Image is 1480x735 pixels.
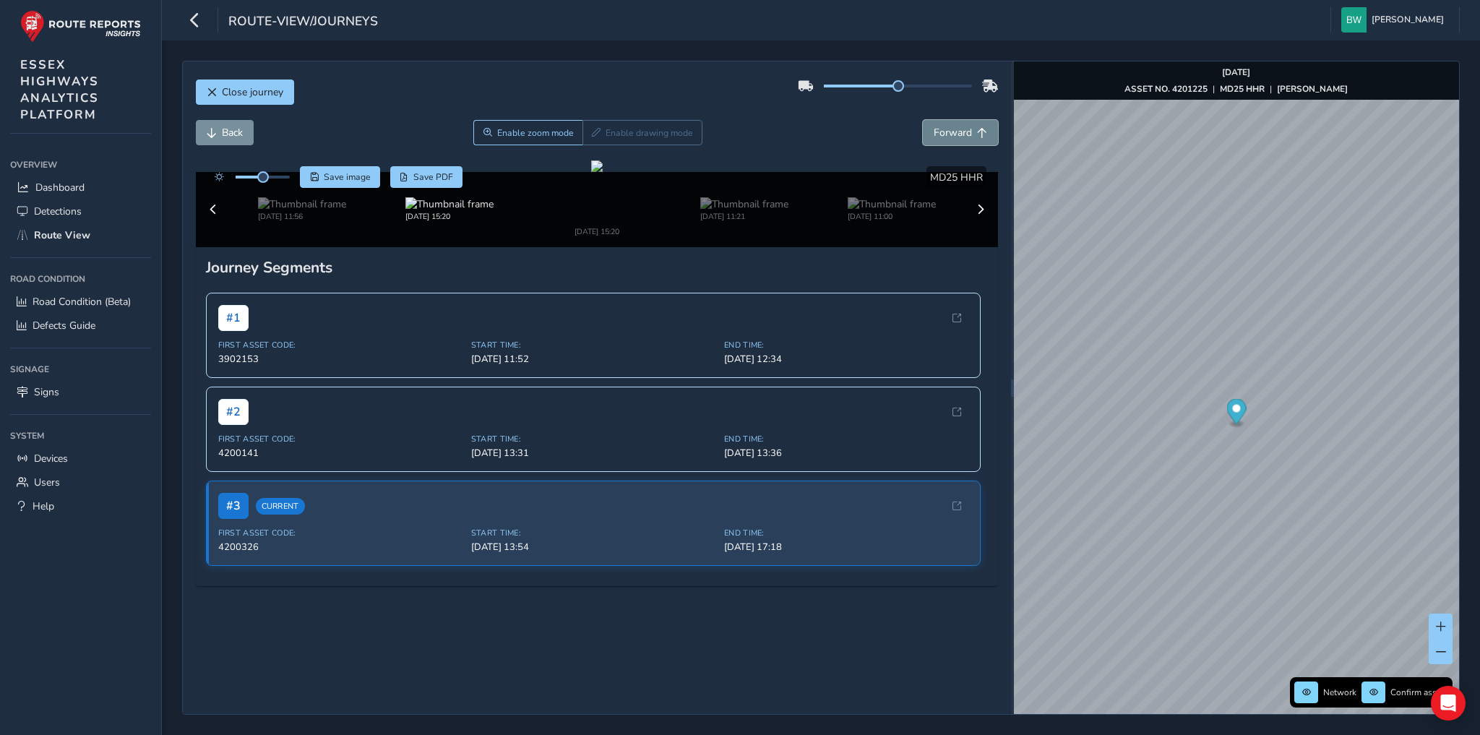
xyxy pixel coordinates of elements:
span: Network [1323,687,1356,698]
span: Save PDF [413,171,453,183]
span: MD25 HHR [930,171,983,184]
span: [DATE] 12:34 [724,353,968,366]
span: First Asset Code: [218,528,462,538]
div: Map marker [1226,399,1246,429]
span: # 2 [218,399,249,425]
div: Signage [10,358,151,380]
span: Defects Guide [33,319,95,332]
span: Signs [34,385,59,399]
button: Back [196,120,254,145]
span: First Asset Code: [218,434,462,444]
div: | | [1124,83,1348,95]
strong: ASSET NO. 4201225 [1124,83,1208,95]
span: # 3 [218,493,249,519]
span: 4200326 [218,541,462,554]
div: System [10,425,151,447]
img: diamond-layout [1341,7,1367,33]
div: [DATE] 11:00 [848,211,936,222]
button: Close journey [196,79,294,105]
span: ESSEX HIGHWAYS ANALYTICS PLATFORM [20,56,99,123]
span: Forward [934,126,972,139]
span: [DATE] 17:18 [724,541,968,554]
a: Detections [10,199,151,223]
img: Thumbnail frame [848,197,936,211]
div: [DATE] 11:21 [700,211,788,222]
span: First Asset Code: [218,340,462,351]
span: End Time: [724,434,968,444]
span: Confirm assets [1390,687,1448,698]
span: Save image [324,171,371,183]
span: Users [34,476,60,489]
img: Thumbnail frame [700,197,788,211]
button: Zoom [473,120,582,145]
a: Dashboard [10,176,151,199]
span: 3902153 [218,353,462,366]
span: End Time: [724,528,968,538]
span: Start Time: [471,434,715,444]
span: End Time: [724,340,968,351]
img: Thumbnail frame [405,197,494,211]
div: [DATE] 15:20 [575,226,619,237]
div: [DATE] 15:20 [405,211,494,222]
span: Devices [34,452,68,465]
span: Close journey [222,85,283,99]
span: Detections [34,205,82,218]
span: Route View [34,228,90,242]
span: Road Condition (Beta) [33,295,131,309]
span: Enable zoom mode [497,127,574,139]
strong: [DATE] [1222,66,1250,78]
span: [DATE] 13:54 [471,541,715,554]
span: Help [33,499,54,513]
span: # 1 [218,305,249,331]
button: Forward [923,120,998,145]
span: route-view/journeys [228,12,378,33]
strong: [PERSON_NAME] [1277,83,1348,95]
span: 4200141 [218,447,462,460]
div: Overview [10,154,151,176]
span: Dashboard [35,181,85,194]
span: Start Time: [471,340,715,351]
a: Route View [10,223,151,247]
span: Start Time: [471,528,715,538]
a: Road Condition (Beta) [10,290,151,314]
div: Open Intercom Messenger [1431,686,1466,721]
span: Back [222,126,243,139]
span: [DATE] 13:31 [471,447,715,460]
button: PDF [390,166,463,188]
strong: MD25 HHR [1220,83,1265,95]
a: Help [10,494,151,518]
span: Current [256,498,305,515]
img: Thumbnail frame [258,197,346,211]
span: [DATE] 13:36 [724,447,968,460]
a: Defects Guide [10,314,151,338]
div: [DATE] 11:56 [258,211,346,222]
button: [PERSON_NAME] [1341,7,1449,33]
span: [PERSON_NAME] [1372,7,1444,33]
a: Signs [10,380,151,404]
img: Thumbnail frame [575,182,615,223]
img: rr logo [20,10,141,43]
div: Journey Segments [206,257,989,278]
span: [DATE] 11:52 [471,353,715,366]
button: Save [300,166,380,188]
div: Road Condition [10,268,151,290]
a: Users [10,470,151,494]
a: Devices [10,447,151,470]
